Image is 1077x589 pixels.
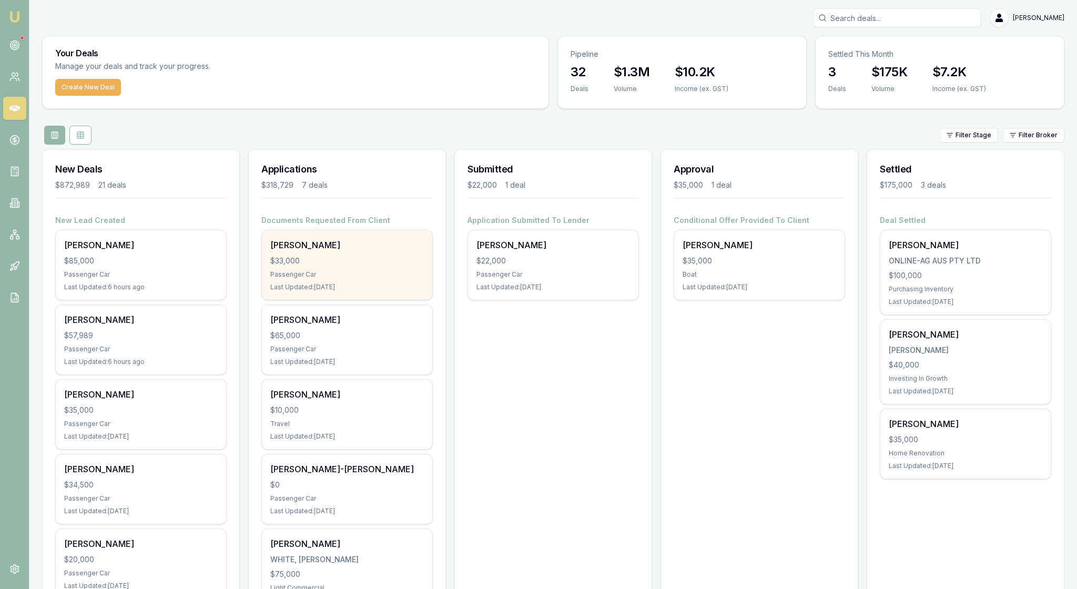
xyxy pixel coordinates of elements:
[64,405,218,415] div: $35,000
[64,420,218,428] div: Passenger Car
[64,358,218,366] div: Last Updated: 6 hours ago
[270,420,424,428] div: Travel
[270,432,424,441] div: Last Updated: [DATE]
[270,537,424,550] div: [PERSON_NAME]
[674,180,703,190] div: $35,000
[828,85,846,93] div: Deals
[505,180,525,190] div: 1 deal
[468,162,639,177] h3: Submitted
[64,388,218,401] div: [PERSON_NAME]
[571,49,794,59] p: Pipeline
[270,569,424,580] div: $75,000
[889,418,1042,430] div: [PERSON_NAME]
[270,463,424,475] div: [PERSON_NAME]-[PERSON_NAME]
[889,239,1042,251] div: [PERSON_NAME]
[683,239,836,251] div: [PERSON_NAME]
[55,60,324,73] p: Manage your deals and track your progress.
[889,434,1042,445] div: $35,000
[1019,131,1058,139] span: Filter Broker
[683,270,836,279] div: Boat
[889,285,1042,293] div: Purchasing Inventory
[261,162,433,177] h3: Applications
[889,449,1042,458] div: Home Renovation
[889,328,1042,341] div: [PERSON_NAME]
[871,85,907,93] div: Volume
[889,462,1042,470] div: Last Updated: [DATE]
[476,270,630,279] div: Passenger Car
[64,283,218,291] div: Last Updated: 6 hours ago
[270,239,424,251] div: [PERSON_NAME]
[674,162,845,177] h3: Approval
[880,180,912,190] div: $175,000
[64,432,218,441] div: Last Updated: [DATE]
[932,85,986,93] div: Income (ex. GST)
[270,345,424,353] div: Passenger Car
[889,360,1042,370] div: $40,000
[55,49,536,57] h3: Your Deals
[270,330,424,341] div: $65,000
[64,345,218,353] div: Passenger Car
[468,215,639,226] h4: Application Submitted To Lender
[889,256,1042,266] div: ONLINE-AG AUS PTY LTD
[880,215,1051,226] h4: Deal Settled
[55,79,121,96] button: Create New Deal
[828,64,846,80] h3: 3
[64,330,218,341] div: $57,989
[932,64,986,80] h3: $7.2K
[302,180,328,190] div: 7 deals
[921,180,946,190] div: 3 deals
[889,345,1042,356] div: [PERSON_NAME]
[674,215,845,226] h4: Conditional Offer Provided To Client
[64,507,218,515] div: Last Updated: [DATE]
[675,64,728,80] h3: $10.2K
[270,270,424,279] div: Passenger Car
[270,388,424,401] div: [PERSON_NAME]
[476,283,630,291] div: Last Updated: [DATE]
[468,180,497,190] div: $22,000
[98,180,126,190] div: 21 deals
[476,239,630,251] div: [PERSON_NAME]
[64,569,218,577] div: Passenger Car
[55,180,90,190] div: $872,989
[55,162,227,177] h3: New Deals
[270,554,424,565] div: WHITE, [PERSON_NAME]
[270,358,424,366] div: Last Updated: [DATE]
[64,239,218,251] div: [PERSON_NAME]
[270,507,424,515] div: Last Updated: [DATE]
[64,313,218,326] div: [PERSON_NAME]
[683,283,836,291] div: Last Updated: [DATE]
[1013,14,1064,22] span: [PERSON_NAME]
[261,180,293,190] div: $318,729
[614,64,649,80] h3: $1.3M
[880,162,1051,177] h3: Settled
[270,480,424,490] div: $0
[8,11,21,23] img: emu-icon-u.png
[939,128,998,143] button: Filter Stage
[476,256,630,266] div: $22,000
[270,256,424,266] div: $33,000
[64,554,218,565] div: $20,000
[889,387,1042,395] div: Last Updated: [DATE]
[614,85,649,93] div: Volume
[675,85,728,93] div: Income (ex. GST)
[871,64,907,80] h3: $175K
[571,64,588,80] h3: 32
[712,180,731,190] div: 1 deal
[889,374,1042,383] div: Investing In Growth
[889,270,1042,281] div: $100,000
[64,537,218,550] div: [PERSON_NAME]
[813,8,981,27] input: Search deals
[64,463,218,475] div: [PERSON_NAME]
[571,85,588,93] div: Deals
[261,215,433,226] h4: Documents Requested From Client
[64,270,218,279] div: Passenger Car
[64,256,218,266] div: $85,000
[270,405,424,415] div: $10,000
[64,480,218,490] div: $34,500
[270,283,424,291] div: Last Updated: [DATE]
[270,313,424,326] div: [PERSON_NAME]
[828,49,1051,59] p: Settled This Month
[55,215,227,226] h4: New Lead Created
[64,494,218,503] div: Passenger Car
